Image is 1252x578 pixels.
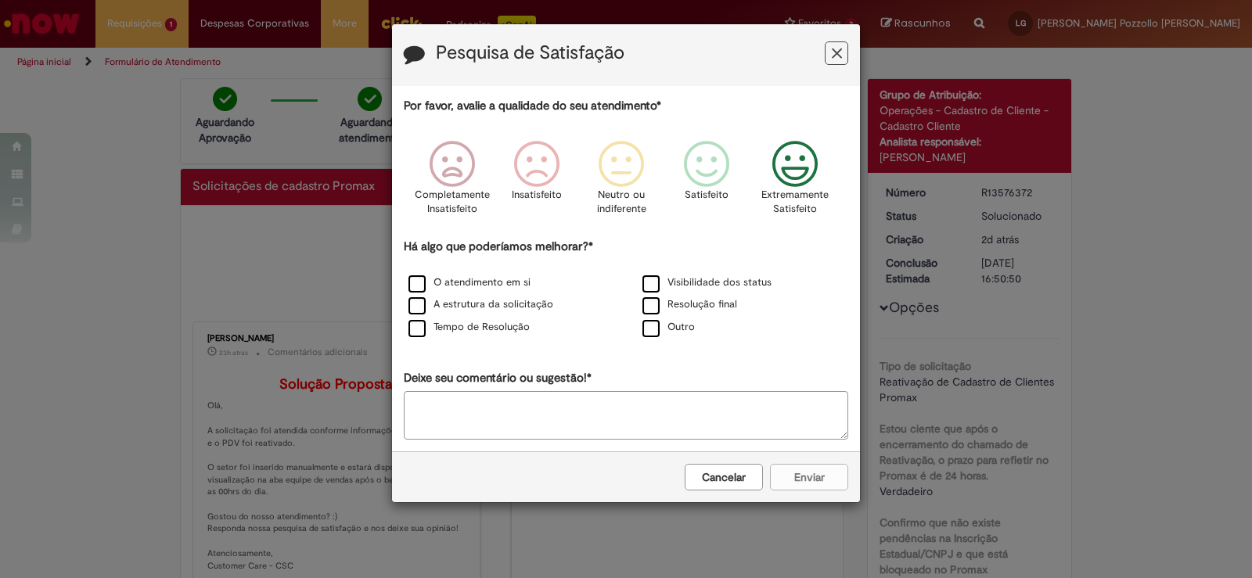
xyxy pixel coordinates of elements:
label: Visibilidade dos status [642,275,772,290]
label: Por favor, avalie a qualidade do seu atendimento* [404,98,661,114]
p: Insatisfeito [512,188,562,203]
div: Há algo que poderíamos melhorar?* [404,239,848,339]
label: Outro [642,320,695,335]
label: Pesquisa de Satisfação [436,43,624,63]
div: Neutro ou indiferente [581,129,661,236]
label: Tempo de Resolução [408,320,530,335]
p: Extremamente Satisfeito [761,188,829,217]
p: Neutro ou indiferente [593,188,649,217]
div: Extremamente Satisfeito [751,129,840,236]
div: Satisfeito [666,129,746,236]
label: Deixe seu comentário ou sugestão!* [404,370,592,386]
div: Insatisfeito [497,129,577,236]
button: Cancelar [685,464,763,490]
div: Completamente Insatisfeito [412,129,492,236]
p: Satisfeito [685,188,729,203]
p: Completamente Insatisfeito [415,188,490,217]
label: Resolução final [642,297,737,312]
label: A estrutura da solicitação [408,297,553,312]
label: O atendimento em si [408,275,531,290]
